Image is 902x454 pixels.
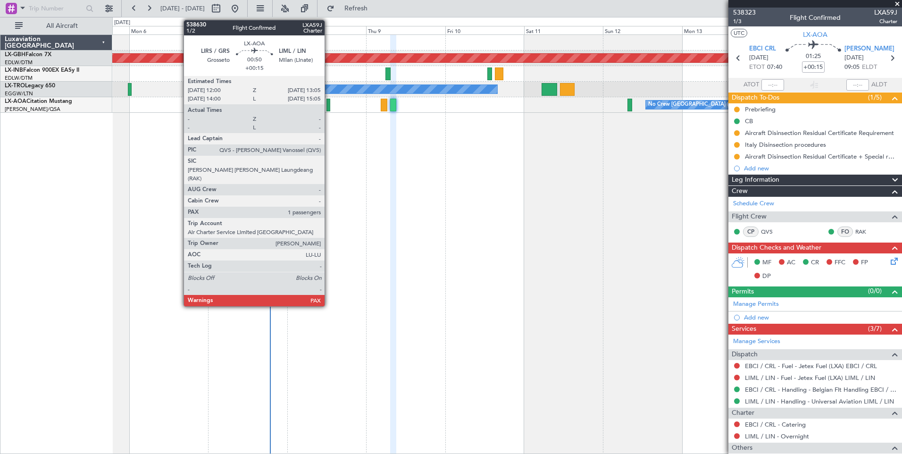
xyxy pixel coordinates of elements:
[732,211,767,222] span: Flight Crew
[5,90,33,97] a: EGGW/LTN
[129,26,208,34] div: Mon 6
[5,75,33,82] a: EDLW/DTM
[5,52,51,58] a: LX-GBHFalcon 7X
[803,30,827,40] span: LX-AOA
[732,243,821,253] span: Dispatch Checks and Weather
[5,99,26,104] span: LX-AOA
[5,52,25,58] span: LX-GBH
[732,324,756,335] span: Services
[745,397,894,405] a: LIML / LIN - Handling - Universal Aviation LIML / LIN
[745,141,826,149] div: Italy Disinsection procedures
[745,432,809,440] a: LIML / LIN - Overnight
[732,92,779,103] span: Dispatch To-Dos
[762,272,771,281] span: DP
[835,258,845,268] span: FFC
[267,82,306,96] div: A/C Unavailable
[844,53,864,63] span: [DATE]
[749,63,765,72] span: ETOT
[871,80,887,90] span: ALDT
[844,44,894,54] span: [PERSON_NAME]
[524,26,603,34] div: Sat 11
[743,227,759,237] div: CP
[745,420,806,429] a: EBCI / CRL - Catering
[844,63,860,72] span: 09:05
[790,13,841,23] div: Flight Confirmed
[10,18,102,34] button: All Aircraft
[5,59,33,66] a: EDLW/DTM
[745,105,776,113] div: Prebriefing
[5,83,55,89] a: LX-TROLegacy 650
[648,98,784,112] div: No Crew [GEOGRAPHIC_DATA] ([GEOGRAPHIC_DATA])
[682,26,761,34] div: Mon 13
[855,227,877,236] a: RAK
[745,117,753,125] div: CB
[336,5,376,12] span: Refresh
[29,1,83,16] input: Trip Number
[5,67,23,73] span: LX-INB
[114,19,130,27] div: [DATE]
[733,199,774,209] a: Schedule Crew
[874,8,897,17] span: LXA59J
[732,286,754,297] span: Permits
[767,63,782,72] span: 07:40
[732,443,752,454] span: Others
[733,8,756,17] span: 538323
[732,349,758,360] span: Dispatch
[762,258,771,268] span: MF
[733,300,779,309] a: Manage Permits
[837,227,853,237] div: FO
[160,4,205,13] span: [DATE] - [DATE]
[868,92,882,102] span: (1/5)
[761,79,784,91] input: --:--
[731,29,747,37] button: UTC
[5,83,25,89] span: LX-TRO
[787,258,795,268] span: AC
[806,52,821,61] span: 01:25
[745,129,894,137] div: Aircraft Disinsection Residual Certificate Requirement
[745,362,877,370] a: EBCI / CRL - Fuel - Jetex Fuel (LXA) EBCI / CRL
[25,23,100,29] span: All Aircraft
[745,374,875,382] a: LIML / LIN - Fuel - Jetex Fuel (LXA) LIML / LIN
[732,175,779,185] span: Leg Information
[745,152,897,160] div: Aircraft Disinsection Residual Certificate + Special request
[5,67,79,73] a: LX-INBFalcon 900EX EASy II
[749,44,776,54] span: EBCI CRL
[732,186,748,197] span: Crew
[208,26,287,34] div: Tue 7
[745,386,897,394] a: EBCI / CRL - Handling - Belgian Flt Handling EBCI / CRL
[744,164,897,172] div: Add new
[5,99,72,104] a: LX-AOACitation Mustang
[811,258,819,268] span: CR
[287,26,366,34] div: Wed 8
[5,106,60,113] a: [PERSON_NAME]/QSA
[861,258,868,268] span: FP
[761,227,782,236] a: QVS
[749,53,768,63] span: [DATE]
[874,17,897,25] span: Charter
[868,286,882,296] span: (0/0)
[445,26,524,34] div: Fri 10
[862,63,877,72] span: ELDT
[366,26,445,34] div: Thu 9
[322,1,379,16] button: Refresh
[733,17,756,25] span: 1/3
[732,408,754,419] span: Charter
[868,324,882,334] span: (3/7)
[744,313,897,321] div: Add new
[603,26,682,34] div: Sun 12
[743,80,759,90] span: ATOT
[733,337,780,346] a: Manage Services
